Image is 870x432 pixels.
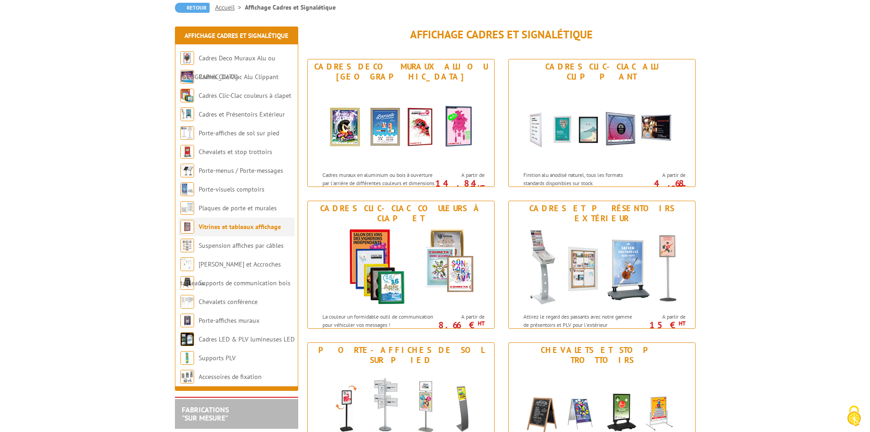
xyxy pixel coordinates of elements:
[180,107,194,121] img: Cadres et Présentoirs Extérieur
[433,181,485,192] p: 14.84 €
[180,370,194,384] img: Accessoires de fixation
[679,183,685,191] sup: HT
[180,164,194,177] img: Porte-menus / Porte-messages
[180,182,194,196] img: Porte-visuels comptoirs
[307,201,495,329] a: Cadres Clic-Clac couleurs à clapet Cadres Clic-Clac couleurs à clapet La couleur un formidable ou...
[438,171,485,179] span: A partir de
[215,3,245,11] a: Accueil
[508,201,696,329] a: Cadres et Présentoirs Extérieur Cadres et Présentoirs Extérieur Attirez le regard des passants av...
[322,313,436,328] p: La couleur un formidable outil de communication pour véhiculer vos messages !
[639,313,685,320] span: A partir de
[307,59,495,187] a: Cadres Deco Muraux Alu ou [GEOGRAPHIC_DATA] Cadres Deco Muraux Alu ou Bois Cadres muraux en alumi...
[180,201,194,215] img: Plaques de porte et murales
[199,279,290,287] a: Supports de communication bois
[639,171,685,179] span: A partir de
[199,298,258,306] a: Chevalets conférence
[245,3,336,12] li: Affichage Cadres et Signalétique
[523,171,637,187] p: Finition alu anodisé naturel, tous les formats standards disponibles sur stock.
[438,313,485,320] span: A partir de
[433,322,485,328] p: 8.66 €
[316,84,485,166] img: Cadres Deco Muraux Alu ou Bois
[199,148,272,156] a: Chevalets et stop trottoirs
[180,332,194,346] img: Cadres LED & PLV lumineuses LED
[199,166,283,175] a: Porte-menus / Porte-messages
[199,335,295,343] a: Cadres LED & PLV lumineuses LED
[508,59,696,187] a: Cadres Clic-Clac Alu Clippant Cadres Clic-Clac Alu Clippant Finition alu anodisé naturel, tous le...
[199,223,281,231] a: Vitrines et tableaux affichage
[199,129,279,137] a: Porte-affiches de sol sur pied
[511,345,693,365] div: Chevalets et stop trottoirs
[199,91,291,100] a: Cadres Clic-Clac couleurs à clapet
[185,32,288,40] a: Affichage Cadres et Signalétique
[322,171,436,203] p: Cadres muraux en aluminium ou bois à ouverture par l'arrière de différentes couleurs et dimension...
[180,295,194,309] img: Chevalets conférence
[199,185,264,193] a: Porte-visuels comptoirs
[843,405,865,427] img: Cookies (fenêtre modale)
[199,73,279,81] a: Cadres Clic-Clac Alu Clippant
[199,110,285,118] a: Cadres et Présentoirs Extérieur
[634,181,685,192] p: 4.68 €
[175,3,210,13] a: Retour
[180,314,194,327] img: Porte-affiches muraux
[310,62,492,82] div: Cadres Deco Muraux Alu ou [GEOGRAPHIC_DATA]
[180,239,194,252] img: Suspension affiches par câbles
[180,54,275,81] a: Cadres Deco Muraux Alu ou [GEOGRAPHIC_DATA]
[180,351,194,365] img: Supports PLV
[199,373,262,381] a: Accessoires de fixation
[180,220,194,234] img: Vitrines et tableaux affichage
[199,204,277,212] a: Plaques de porte et murales
[180,260,281,287] a: [PERSON_NAME] et Accroches tableaux
[517,226,686,308] img: Cadres et Présentoirs Extérieur
[511,62,693,82] div: Cadres Clic-Clac Alu Clippant
[679,320,685,327] sup: HT
[517,84,686,166] img: Cadres Clic-Clac Alu Clippant
[180,126,194,140] img: Porte-affiches de sol sur pied
[180,89,194,102] img: Cadres Clic-Clac couleurs à clapet
[511,203,693,224] div: Cadres et Présentoirs Extérieur
[180,257,194,271] img: Cimaises et Accroches tableaux
[838,401,870,432] button: Cookies (fenêtre modale)
[180,145,194,159] img: Chevalets et stop trottoirs
[199,316,259,325] a: Porte-affiches muraux
[634,322,685,328] p: 15 €
[478,183,485,191] sup: HT
[307,29,696,41] h1: Affichage Cadres et Signalétique
[199,241,284,250] a: Suspension affiches par câbles
[310,345,492,365] div: Porte-affiches de sol sur pied
[180,51,194,65] img: Cadres Deco Muraux Alu ou Bois
[182,405,229,422] a: FABRICATIONS"Sur Mesure"
[523,313,637,328] p: Attirez le regard des passants avec notre gamme de présentoirs et PLV pour l'extérieur
[199,354,236,362] a: Supports PLV
[478,320,485,327] sup: HT
[310,203,492,224] div: Cadres Clic-Clac couleurs à clapet
[316,226,485,308] img: Cadres Clic-Clac couleurs à clapet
